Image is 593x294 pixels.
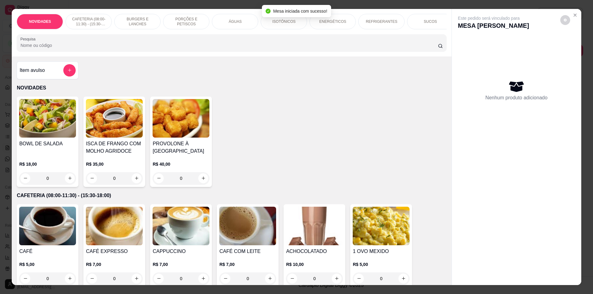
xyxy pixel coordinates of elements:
[86,207,143,245] img: product-image
[87,274,97,284] button: decrease-product-quantity
[20,36,38,42] label: Pesquisa
[120,17,155,27] p: BURGERS E LANCHES
[153,207,209,245] img: product-image
[153,261,209,267] p: R$ 7,00
[272,19,296,24] p: ISOTÔNICOS
[273,9,327,14] span: Mesa iniciada com sucesso!
[219,248,276,255] h4: CAFÉ COM LEITE
[560,15,570,25] button: decrease-product-quantity
[198,173,208,183] button: increase-product-quantity
[19,161,76,167] p: R$ 18,00
[398,274,408,284] button: increase-product-quantity
[19,99,76,138] img: product-image
[19,261,76,267] p: R$ 5,00
[366,19,397,24] p: REFRIGERANTES
[353,207,410,245] img: product-image
[286,248,343,255] h4: ACHOCOLATADO
[86,161,143,167] p: R$ 35,00
[20,173,30,183] button: decrease-product-quantity
[353,248,410,255] h4: 1 OVO MEXIDO
[132,274,141,284] button: increase-product-quantity
[154,173,164,183] button: decrease-product-quantity
[287,274,297,284] button: decrease-product-quantity
[86,261,143,267] p: R$ 7,00
[219,261,276,267] p: R$ 7,00
[20,274,30,284] button: decrease-product-quantity
[153,161,209,167] p: R$ 40,00
[19,207,76,245] img: product-image
[286,207,343,245] img: product-image
[221,274,230,284] button: decrease-product-quantity
[63,64,76,77] button: add-separate-item
[86,248,143,255] h4: CAFÉ EXPRESSO
[86,99,143,138] img: product-image
[154,274,164,284] button: decrease-product-quantity
[486,94,548,101] p: Nenhum produto adicionado
[286,261,343,267] p: R$ 10,00
[19,67,45,74] h4: Item avulso
[71,17,107,27] p: CAFETERIA (08:00-11:30) - (15:30-18:00)
[332,274,342,284] button: increase-product-quantity
[265,274,275,284] button: increase-product-quantity
[65,274,75,284] button: increase-product-quantity
[132,173,141,183] button: increase-product-quantity
[65,173,75,183] button: increase-product-quantity
[153,99,209,138] img: product-image
[87,173,97,183] button: decrease-product-quantity
[29,19,51,24] p: NOVIDADES
[153,140,209,155] h4: PROVOLONE À [GEOGRAPHIC_DATA]
[19,248,76,255] h4: CAFÉ
[570,10,580,20] button: Close
[198,274,208,284] button: increase-product-quantity
[354,274,364,284] button: decrease-product-quantity
[86,140,143,155] h4: ISCA DE FRANGO COM MOLHO AGRIDOCE
[353,261,410,267] p: R$ 5,00
[17,84,446,92] p: NOVIDADES
[458,15,529,21] p: Este pedido será vinculado para
[153,248,209,255] h4: CAPPUCCINO
[19,140,76,147] h4: BOWL DE SALADA
[168,17,204,27] p: PORÇÕES E PETISCOS
[17,192,446,199] p: CAFETERIA (08:00-11:30) - (15:30-18:00)
[424,19,437,24] p: SUCOS
[229,19,242,24] p: ÁGUAS
[20,42,438,48] input: Pesquisa
[319,19,346,24] p: ENERGÉTICOS
[458,21,529,30] p: MESA [PERSON_NAME]
[219,207,276,245] img: product-image
[266,9,271,14] span: check-circle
